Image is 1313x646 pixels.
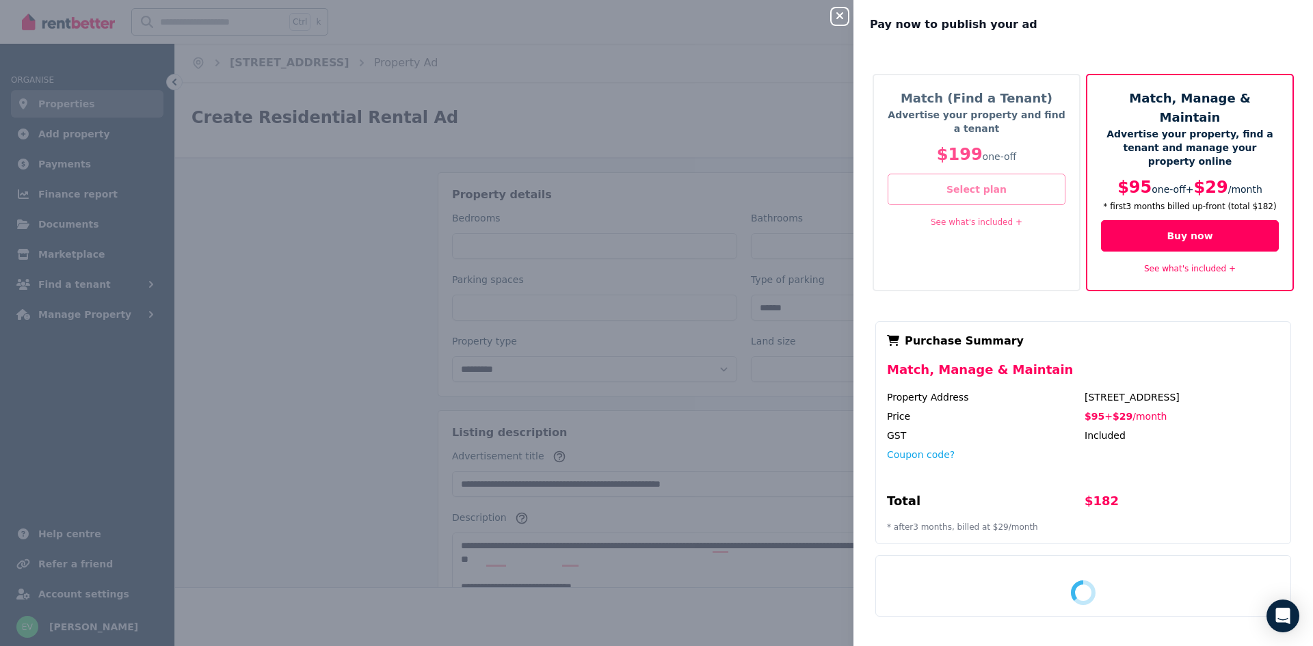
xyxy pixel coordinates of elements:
[1101,220,1279,252] button: Buy now
[888,89,1065,108] h5: Match (Find a Tenant)
[887,522,1279,533] p: * after 3 month s, billed at $29 / month
[937,145,983,164] span: $199
[887,409,1082,423] div: Price
[1101,201,1279,212] p: * first 3 month s billed up-front (total $182 )
[1152,184,1186,195] span: one-off
[870,16,1037,33] span: Pay now to publish your ad
[1101,89,1279,127] h5: Match, Manage & Maintain
[1085,492,1279,516] div: $182
[931,217,1022,227] a: See what's included +
[887,492,1082,516] div: Total
[887,360,1279,390] div: Match, Manage & Maintain
[887,333,1279,349] div: Purchase Summary
[887,448,955,461] button: Coupon code?
[888,108,1065,135] p: Advertise your property and find a tenant
[1085,429,1279,442] div: Included
[1144,264,1236,273] a: See what's included +
[1228,184,1262,195] span: / month
[887,390,1082,404] div: Property Address
[1113,411,1132,422] span: $29
[1085,411,1104,422] span: $95
[1186,184,1194,195] span: +
[1132,411,1167,422] span: / month
[983,151,1017,162] span: one-off
[887,429,1082,442] div: GST
[1117,178,1152,197] span: $95
[888,174,1065,205] button: Select plan
[1104,411,1113,422] span: +
[1085,390,1279,404] div: [STREET_ADDRESS]
[1101,127,1279,168] p: Advertise your property, find a tenant and manage your property online
[1266,600,1299,632] div: Open Intercom Messenger
[1194,178,1228,197] span: $29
